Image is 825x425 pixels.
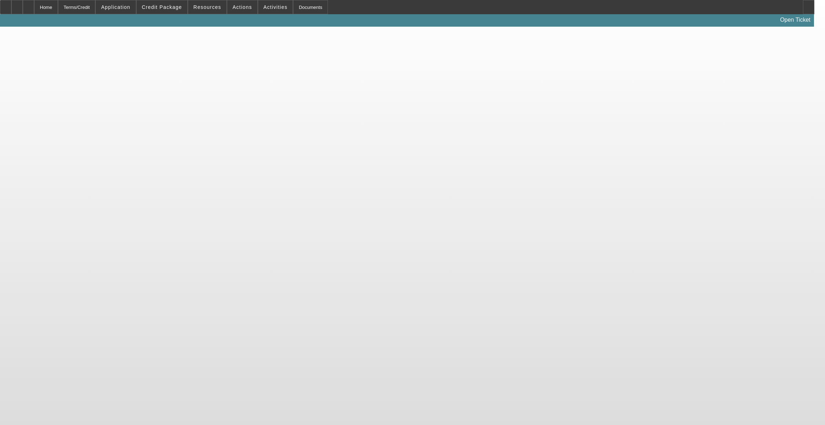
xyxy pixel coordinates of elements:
button: Activities [258,0,293,14]
button: Actions [227,0,257,14]
button: Application [96,0,135,14]
span: Activities [264,4,288,10]
a: Open Ticket [777,14,813,26]
button: Resources [188,0,227,14]
button: Credit Package [137,0,187,14]
span: Resources [193,4,221,10]
span: Actions [233,4,252,10]
span: Credit Package [142,4,182,10]
span: Application [101,4,130,10]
